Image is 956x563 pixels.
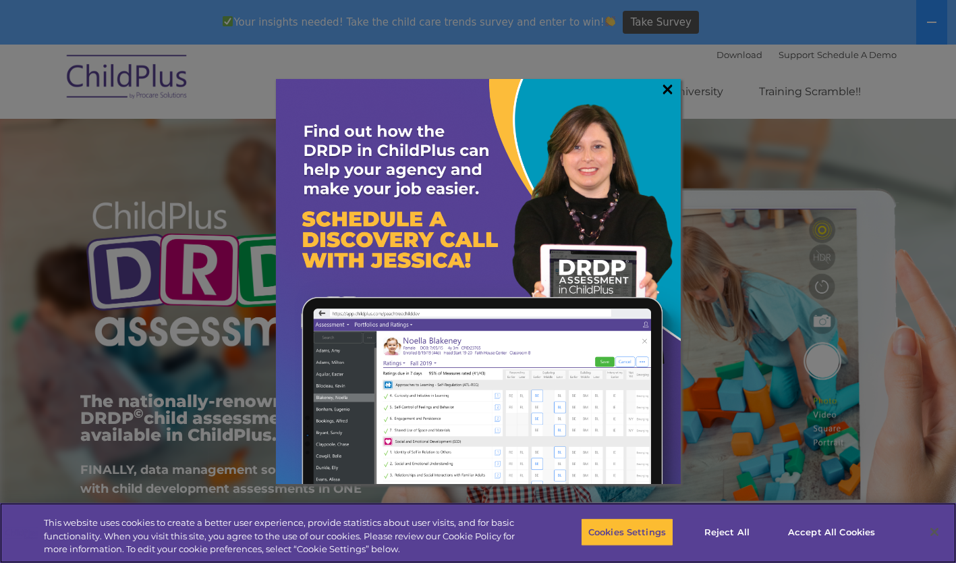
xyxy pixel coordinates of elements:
[781,518,882,546] button: Accept All Cookies
[920,517,949,547] button: Close
[44,516,526,556] div: This website uses cookies to create a better user experience, provide statistics about user visit...
[581,518,673,546] button: Cookies Settings
[685,518,769,546] button: Reject All
[660,82,675,96] a: ×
